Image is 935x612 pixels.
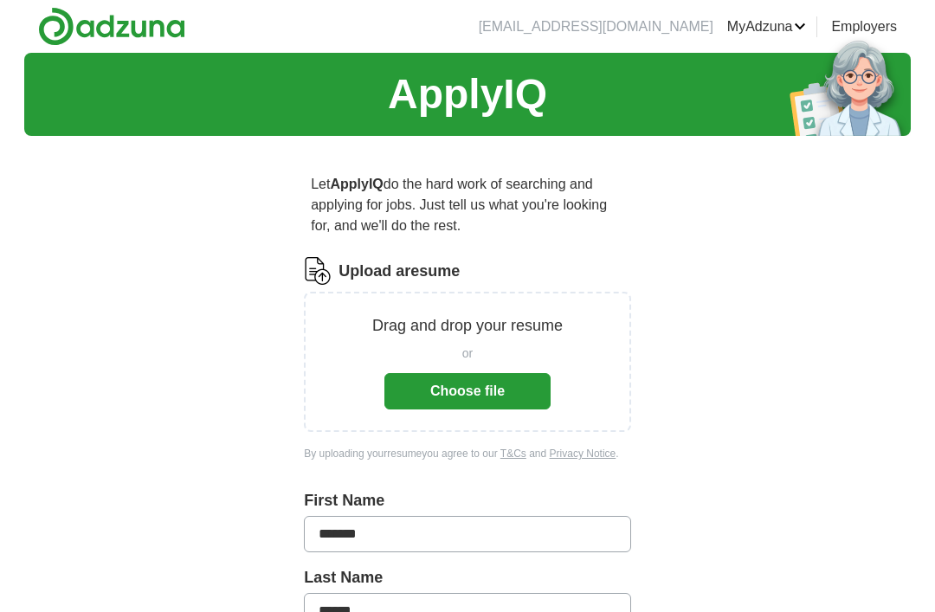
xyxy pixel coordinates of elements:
[500,448,526,460] a: T&Cs
[550,448,616,460] a: Privacy Notice
[831,16,897,37] a: Employers
[38,7,185,46] img: Adzuna logo
[330,177,383,191] strong: ApplyIQ
[462,345,473,363] span: or
[372,314,563,338] p: Drag and drop your resume
[304,446,631,461] div: By uploading your resume you agree to our and .
[304,489,631,512] label: First Name
[727,16,807,37] a: MyAdzuna
[304,566,631,589] label: Last Name
[339,260,460,283] label: Upload a resume
[388,63,547,126] h1: ApplyIQ
[479,16,713,37] li: [EMAIL_ADDRESS][DOMAIN_NAME]
[384,373,551,409] button: Choose file
[304,167,631,243] p: Let do the hard work of searching and applying for jobs. Just tell us what you're looking for, an...
[304,257,332,285] img: CV Icon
